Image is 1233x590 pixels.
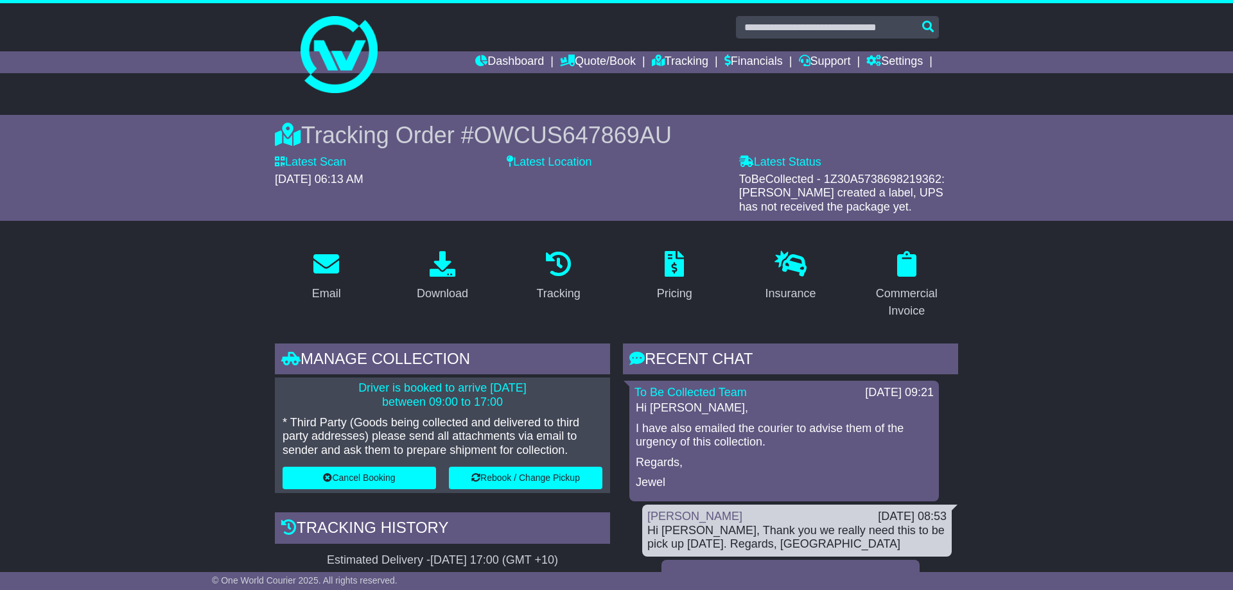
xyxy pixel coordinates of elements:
button: Rebook / Change Pickup [449,467,602,489]
p: * Third Party (Goods being collected and delivered to third party addresses) please send all atta... [283,416,602,458]
span: [DATE] 06:13 AM [275,173,363,186]
span: ToBeCollected - 1Z30A5738698219362: [PERSON_NAME] created a label, UPS has not received the packa... [739,173,945,213]
a: Download [408,247,477,307]
p: Jewel [636,476,932,490]
div: Download [417,285,468,302]
div: RECENT CHAT [623,343,958,378]
a: Dashboard [475,51,544,73]
a: Financials [724,51,783,73]
button: Cancel Booking [283,467,436,489]
span: OWCUS647869AU [474,122,672,148]
a: Pricing [649,247,701,307]
div: Pricing [657,285,692,302]
p: Driver is booked to arrive [DATE] between 09:00 to 17:00 [283,381,602,409]
div: [DATE] 08:50 [667,571,914,586]
div: [DATE] 09:21 [865,386,934,400]
a: [PERSON_NAME] [647,510,742,523]
a: Commercial Invoice [855,247,958,324]
a: Email [304,247,349,307]
a: Quote/Book [560,51,636,73]
div: Tracking [537,285,581,302]
div: Commercial Invoice [863,285,950,320]
p: Hi [PERSON_NAME], [636,401,932,415]
div: Email [312,285,341,302]
div: Tracking Order # [275,121,958,149]
span: © One World Courier 2025. All rights reserved. [212,575,398,586]
label: Latest Scan [275,155,346,169]
a: Tracking [529,247,589,307]
a: Insurance [756,247,824,307]
label: Latest Status [739,155,821,169]
div: Manage collection [275,343,610,378]
div: Estimated Delivery - [275,553,610,568]
div: [DATE] 08:53 [878,510,947,524]
p: Regards, [636,456,932,470]
a: Settings [866,51,923,73]
div: Hi [PERSON_NAME], Thank you we really need this to be pick up [DATE]. Regards, [GEOGRAPHIC_DATA] [647,524,947,551]
a: To Be Collected Team [634,386,747,399]
div: [DATE] 17:00 (GMT +10) [430,553,558,568]
label: Latest Location [507,155,591,169]
a: Support [799,51,851,73]
div: Tracking history [275,512,610,547]
div: Insurance [765,285,816,302]
a: Tracking [652,51,708,73]
p: I have also emailed the courier to advise them of the urgency of this collection. [636,422,932,449]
